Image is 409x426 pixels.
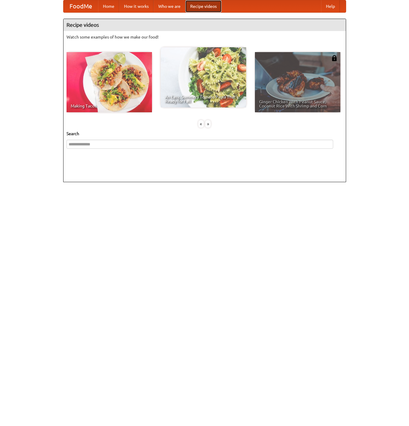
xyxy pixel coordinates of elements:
a: FoodMe [64,0,98,12]
a: Making Tacos [67,52,152,112]
a: How it works [119,0,153,12]
span: Making Tacos [71,104,148,108]
a: Who we are [153,0,185,12]
p: Watch some examples of how we make our food! [67,34,343,40]
div: « [198,120,204,128]
a: Help [321,0,340,12]
a: Home [98,0,119,12]
a: An Easy, Summery Tomato Pasta That's Ready for Fall [161,47,246,107]
span: An Easy, Summery Tomato Pasta That's Ready for Fall [165,95,242,103]
a: Recipe videos [185,0,222,12]
img: 483408.png [331,55,337,61]
div: » [205,120,211,128]
h5: Search [67,131,343,137]
h4: Recipe videos [64,19,346,31]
